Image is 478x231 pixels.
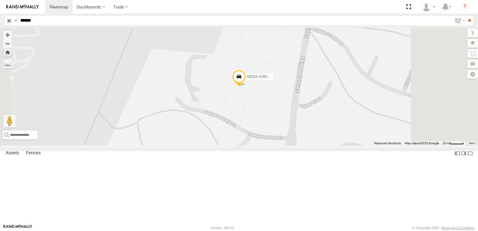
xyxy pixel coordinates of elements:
label: Assets [3,149,22,158]
button: Map Scale: 20 m per 40 pixels [441,141,465,146]
label: Fences [23,149,44,158]
label: Measure [3,59,12,68]
i: ? [460,2,470,12]
label: Search Query [13,16,18,25]
div: Version: 305.01 [211,226,234,230]
span: MEDA-538005-Swing [247,74,283,79]
label: Search Filter Options [452,16,466,25]
button: Keyboard shortcuts [374,141,401,146]
div: © Copyright 2025 - [412,226,475,230]
label: Dock Summary Table to the Right [460,149,467,158]
label: Map Settings [467,70,478,79]
button: Zoom Home [3,48,12,56]
span: 20 m [443,141,450,145]
label: Dock Summary Table to the Left [454,149,460,158]
div: John Womack [420,2,438,12]
a: Visit our Website [3,225,32,231]
a: Terms and Conditions [441,226,475,230]
button: Zoom out [3,39,12,48]
span: Map data ©2025 Google [405,141,439,145]
a: Terms [469,142,475,144]
label: Hide Summary Table [467,149,473,158]
button: Zoom in [3,31,12,39]
img: rand-logo.svg [6,5,39,9]
button: Drag Pegman onto the map to open Street View [3,115,16,127]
